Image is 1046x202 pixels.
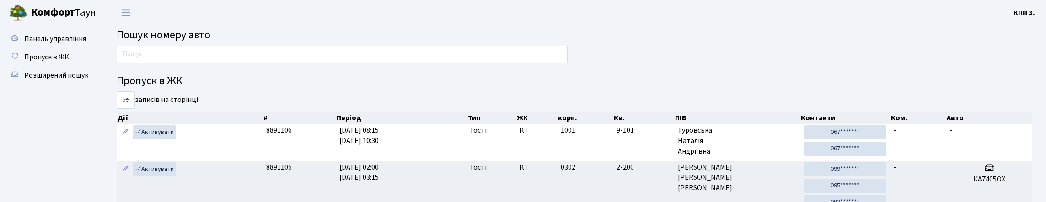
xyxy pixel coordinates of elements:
[1014,8,1035,18] b: КПП 3.
[890,112,946,124] th: Ком.
[516,112,557,124] th: ЖК
[336,112,467,124] th: Період
[5,66,96,85] a: Розширений пошук
[24,34,86,44] span: Панель управління
[31,5,75,20] b: Комфорт
[471,125,487,136] span: Гості
[5,48,96,66] a: Пропуск в ЖК
[678,162,796,194] span: [PERSON_NAME] [PERSON_NAME] [PERSON_NAME]
[339,125,379,146] span: [DATE] 08:15 [DATE] 10:30
[800,112,890,124] th: Контакти
[949,125,952,135] span: -
[949,175,1029,184] h5: КА7405ОХ
[117,46,568,63] input: Пошук
[557,112,613,124] th: корп.
[1014,7,1035,18] a: КПП 3.
[471,162,487,173] span: Гості
[561,162,575,172] span: 0302
[266,125,292,135] span: 8891106
[674,112,800,124] th: ПІБ
[120,125,131,139] a: Редагувати
[894,162,896,172] span: -
[5,30,96,48] a: Панель управління
[9,4,27,22] img: logo.png
[133,125,176,139] a: Активувати
[617,125,671,136] span: 9-101
[120,162,131,176] a: Редагувати
[117,112,263,124] th: Дії
[117,74,1032,88] h4: Пропуск в ЖК
[117,27,210,43] span: Пошук номеру авто
[24,52,69,62] span: Пропуск в ЖК
[117,91,135,109] select: записів на сторінці
[617,162,671,173] span: 2-200
[520,125,553,136] span: КТ
[467,112,516,124] th: Тип
[946,112,1032,124] th: Авто
[339,162,379,183] span: [DATE] 02:00 [DATE] 03:15
[114,5,137,20] button: Переключити навігацію
[266,162,292,172] span: 8891105
[613,112,674,124] th: Кв.
[561,125,575,135] span: 1001
[24,70,88,80] span: Розширений пошук
[520,162,553,173] span: КТ
[263,112,335,124] th: #
[678,125,796,157] span: Туровська Наталія Андріївна
[117,91,198,109] label: записів на сторінці
[133,162,176,176] a: Активувати
[31,5,96,21] span: Таун
[894,125,896,135] span: -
